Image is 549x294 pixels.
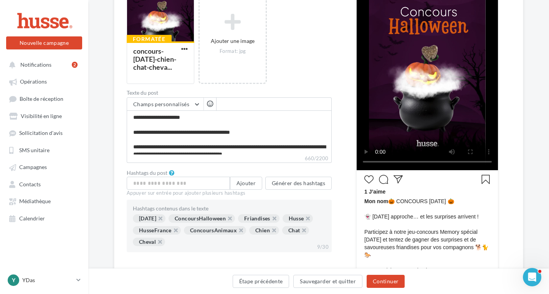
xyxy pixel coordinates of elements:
[481,175,490,184] svg: Enregistrer
[5,160,84,174] a: Campagnes
[249,226,279,235] div: Chien
[19,147,50,153] span: SMS unitaire
[364,188,490,197] div: 1 J’aime
[19,215,45,222] span: Calendrier
[127,35,172,43] div: Formatée
[283,214,313,223] div: Husse
[19,181,41,187] span: Contacts
[20,95,63,102] span: Boîte de réception
[127,170,167,176] label: Hashtags du post
[293,275,362,288] button: Sauvegarder et quitter
[127,98,203,111] button: Champs personnalisés
[20,79,47,85] span: Opérations
[379,175,388,184] svg: Commenter
[133,226,181,235] div: HusseFrance
[314,242,332,252] div: 9/30
[127,90,332,95] label: Texte du post
[230,177,262,190] button: Ajouter
[184,226,246,235] div: ConcoursAnimaux
[22,276,73,284] p: YDas
[127,190,332,197] div: Appuyer sur entrée pour ajouter plusieurs hashtags
[133,47,176,71] div: concours-[DATE]-chien-chat-cheva...
[265,177,332,190] button: Générer des hashtags
[233,275,289,288] button: Étape précédente
[133,101,189,107] span: Champs personnalisés
[169,214,235,223] div: ConcoursHalloween
[5,74,84,88] a: Opérations
[5,177,84,191] a: Contacts
[367,275,405,288] button: Continuer
[5,211,84,225] a: Calendrier
[133,206,326,211] div: Hashtags contenus dans le texte
[20,61,51,68] span: Notifications
[364,175,374,184] svg: J’aime
[21,113,62,119] span: Visibilité en ligne
[364,198,388,204] span: Mon nom
[5,109,84,123] a: Visibilité en ligne
[282,226,309,235] div: Chat
[19,130,63,136] span: Sollicitation d'avis
[19,198,51,205] span: Médiathèque
[19,164,47,171] span: Campagnes
[5,143,84,157] a: SMS unitaire
[12,276,15,284] span: Y
[238,214,279,223] div: Friandises
[6,36,82,49] button: Nouvelle campagne
[133,238,165,246] div: Cheval
[5,126,84,140] a: Sollicitation d'avis
[523,268,541,286] iframe: Intercom live chat
[394,175,403,184] svg: Partager la publication
[5,92,84,106] a: Boîte de réception
[133,214,165,223] div: [DATE]
[127,154,332,163] label: 660/2200
[5,194,84,208] a: Médiathèque
[72,62,78,68] div: 2
[5,57,81,71] button: Notifications 2
[6,273,82,287] a: Y YDas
